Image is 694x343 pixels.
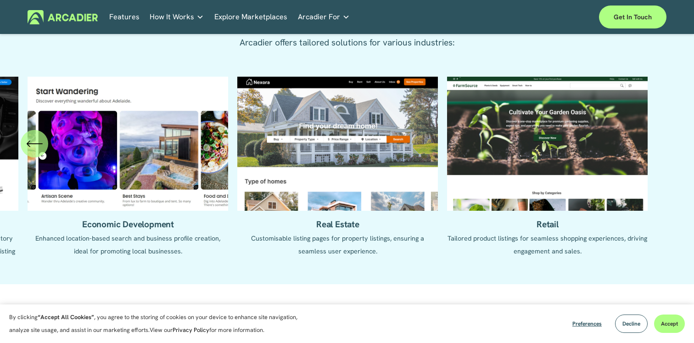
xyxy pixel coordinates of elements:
span: Arcadier For [298,11,340,23]
img: Arcadier [28,10,98,24]
span: Arcadier offers tailored solutions for various industries: [240,37,455,48]
a: Features [109,10,140,24]
button: Previous [21,130,48,157]
button: Preferences [565,315,609,333]
span: Decline [622,320,640,327]
a: folder dropdown [150,10,204,24]
a: Explore Marketplaces [214,10,287,24]
strong: “Accept All Cookies” [38,313,94,321]
iframe: Chat Widget [648,299,694,343]
a: folder dropdown [298,10,350,24]
p: By clicking , you agree to the storing of cookies on your device to enhance site navigation, anal... [9,311,308,337]
a: Privacy Policy [173,326,209,334]
button: Decline [615,315,648,333]
a: Get in touch [599,6,666,28]
span: How It Works [150,11,194,23]
span: Preferences [572,320,602,327]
